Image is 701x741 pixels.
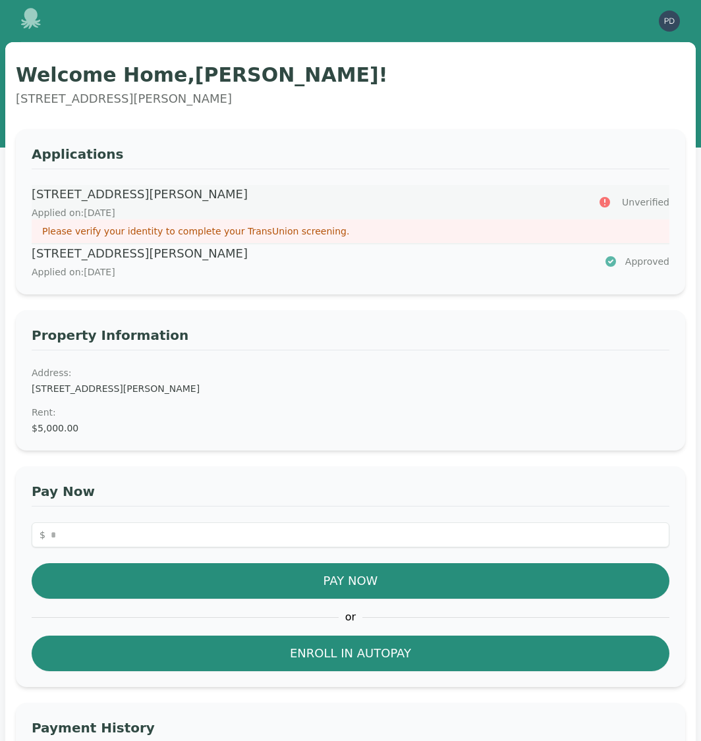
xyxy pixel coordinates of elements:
dt: Address: [32,366,669,379]
button: Enroll in Autopay [32,636,669,671]
h1: Welcome Home, [PERSON_NAME] ! [16,63,685,87]
dt: Rent : [32,406,669,419]
p: Please verify your identity to complete your TransUnion screening. [42,225,659,238]
h3: Property Information [32,326,669,350]
span: Unverified [622,196,669,209]
p: [STREET_ADDRESS][PERSON_NAME] [32,185,582,204]
p: [STREET_ADDRESS][PERSON_NAME] [32,244,588,263]
span: or [339,609,362,625]
h3: Applications [32,145,669,169]
span: Approved [625,255,669,268]
p: Applied on: [DATE] [32,206,582,219]
dd: [STREET_ADDRESS][PERSON_NAME] [32,382,669,395]
button: Pay Now [32,563,669,599]
p: Applied on: [DATE] [32,265,588,279]
h3: Pay Now [32,482,669,507]
p: [STREET_ADDRESS][PERSON_NAME] [16,90,685,108]
dd: $5,000.00 [32,422,669,435]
